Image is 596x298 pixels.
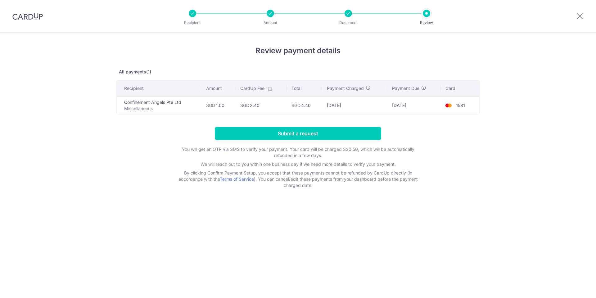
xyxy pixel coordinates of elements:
span: SGD [240,103,249,108]
th: Amount [201,80,235,96]
td: [DATE] [322,96,387,114]
p: Amount [247,20,293,26]
td: 4.40 [287,96,322,114]
p: We will reach out to you within one business day if we need more details to verify your payment. [174,161,422,167]
span: SGD [291,103,300,108]
p: By clicking Confirm Payment Setup, you accept that these payments cannot be refunded by CardUp di... [174,170,422,189]
span: 1581 [456,103,465,108]
span: CardUp Fee [240,85,264,91]
th: Total [287,80,322,96]
span: SGD [206,103,215,108]
th: Recipient [117,80,201,96]
p: Document [325,20,371,26]
iframe: Opens a widget where you can find more information [556,279,590,295]
td: 3.40 [235,96,287,114]
a: Terms of Service [220,176,254,182]
span: Payment Due [392,85,419,91]
img: <span class="translation_missing" title="translation missing: en.account_steps.new_confirm_form.b... [442,102,455,109]
span: Payment Charged [327,85,364,91]
td: [DATE] [387,96,440,114]
h4: Review payment details [116,45,480,56]
p: Recipient [169,20,215,26]
p: All payments(1) [116,69,480,75]
th: Card [440,80,479,96]
td: Confinement Angels Pte Ltd [117,96,201,114]
input: Submit a request [215,127,381,140]
p: You will get an OTP via SMS to verify your payment. Your card will be charged S$0.50, which will ... [174,146,422,159]
img: CardUp [12,12,43,20]
p: Review [404,20,449,26]
p: Miscellaneous [124,105,196,112]
td: 1.00 [201,96,235,114]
